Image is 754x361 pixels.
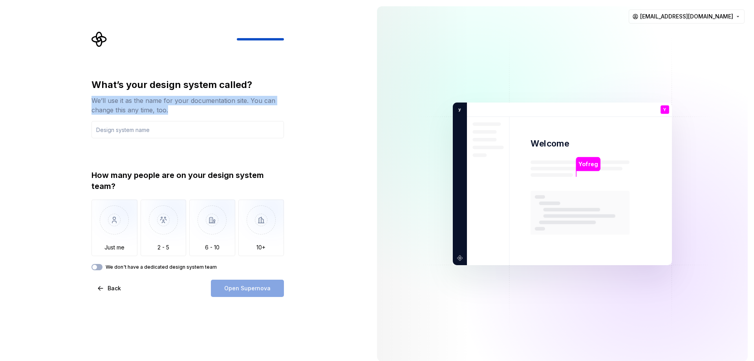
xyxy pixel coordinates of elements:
[92,31,107,47] svg: Supernova Logo
[456,106,461,113] p: y
[92,96,284,115] div: We’ll use it as the name for your documentation site. You can change this any time, too.
[108,284,121,292] span: Back
[531,138,569,149] p: Welcome
[92,121,284,138] input: Design system name
[663,108,666,112] p: Y
[640,13,733,20] span: [EMAIL_ADDRESS][DOMAIN_NAME]
[92,79,284,91] div: What’s your design system called?
[106,264,217,270] label: We don't have a dedicated design system team
[92,170,284,192] div: How many people are on your design system team?
[578,160,598,169] p: Yofreg
[92,280,128,297] button: Back
[629,9,745,24] button: [EMAIL_ADDRESS][DOMAIN_NAME]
